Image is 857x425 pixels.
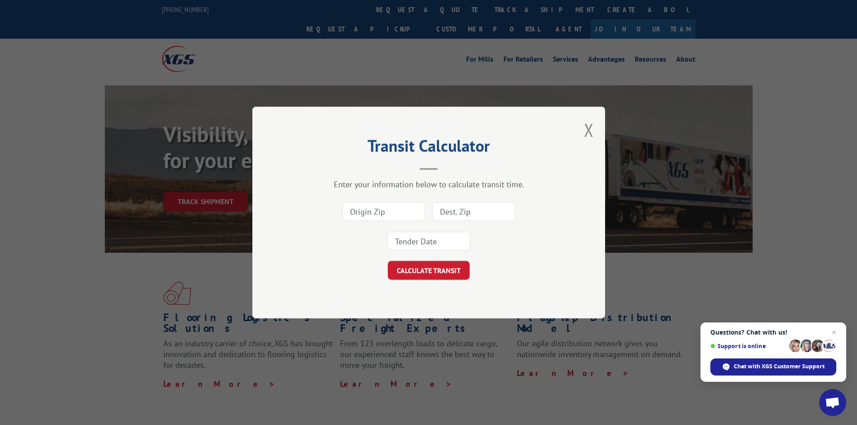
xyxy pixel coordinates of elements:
h2: Transit Calculator [297,139,560,157]
span: Chat with XGS Customer Support [734,362,825,371]
a: Open chat [819,389,846,416]
button: CALCULATE TRANSIT [388,261,470,280]
span: Support is online [710,343,786,349]
input: Tender Date [387,232,470,251]
button: Close modal [584,118,594,142]
div: Enter your information below to calculate transit time. [297,179,560,189]
span: Chat with XGS Customer Support [710,358,836,376]
input: Dest. Zip [432,202,515,221]
input: Origin Zip [342,202,425,221]
span: Questions? Chat with us! [710,329,836,336]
